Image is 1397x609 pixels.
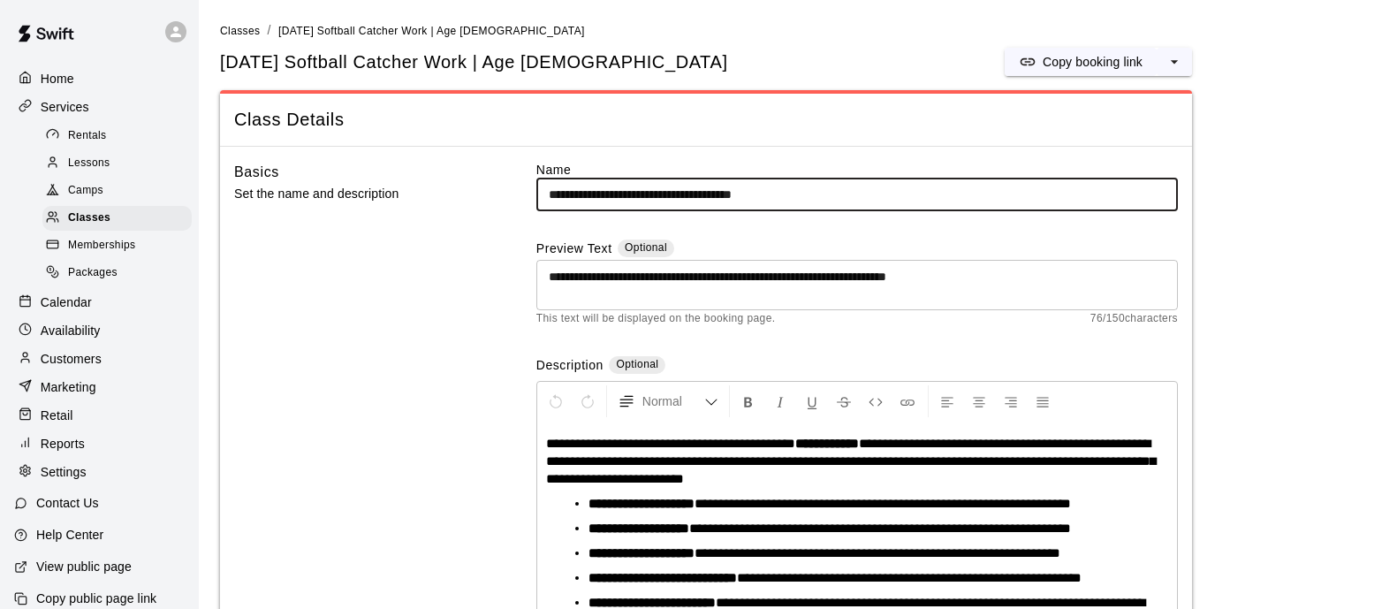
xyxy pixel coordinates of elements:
[765,385,795,417] button: Format Italics
[41,463,87,481] p: Settings
[616,358,658,370] span: Optional
[267,21,270,40] li: /
[14,374,185,400] a: Marketing
[536,161,1178,179] label: Name
[42,261,192,285] div: Packages
[14,402,185,429] a: Retail
[1005,48,1157,76] button: Copy booking link
[733,385,763,417] button: Format Bold
[1157,48,1192,76] button: select merge strategy
[42,124,192,148] div: Rentals
[829,385,859,417] button: Format Strikethrough
[41,378,96,396] p: Marketing
[573,385,603,417] button: Redo
[68,237,135,255] span: Memberships
[42,151,192,176] div: Lessons
[234,161,279,184] h6: Basics
[278,25,585,37] span: [DATE] Softball Catcher Work | Age [DEMOGRAPHIC_DATA]
[964,385,994,417] button: Center Align
[42,205,199,232] a: Classes
[68,182,103,200] span: Camps
[541,385,571,417] button: Undo
[42,260,199,287] a: Packages
[42,232,199,260] a: Memberships
[932,385,962,417] button: Left Align
[41,70,74,88] p: Home
[14,317,185,344] a: Availability
[536,310,776,328] span: This text will be displayed on the booking page.
[642,392,704,410] span: Normal
[42,233,192,258] div: Memberships
[41,407,73,424] p: Retail
[36,494,99,512] p: Contact Us
[41,350,102,368] p: Customers
[892,385,922,417] button: Insert Link
[536,240,612,260] label: Preview Text
[42,179,192,203] div: Camps
[41,435,85,453] p: Reports
[14,289,185,316] a: Calendar
[220,23,260,37] a: Classes
[14,430,185,457] a: Reports
[14,94,185,120] a: Services
[42,149,199,177] a: Lessons
[68,209,110,227] span: Classes
[220,21,1376,41] nav: breadcrumb
[1090,310,1178,328] span: 76 / 150 characters
[41,322,101,339] p: Availability
[220,25,260,37] span: Classes
[536,356,604,377] label: Description
[861,385,891,417] button: Insert Code
[1028,385,1058,417] button: Justify Align
[220,50,728,74] h5: [DATE] Softball Catcher Work | Age [DEMOGRAPHIC_DATA]
[41,293,92,311] p: Calendar
[42,178,199,205] a: Camps
[42,206,192,231] div: Classes
[797,385,827,417] button: Format Underline
[36,558,132,575] p: View public page
[14,346,185,372] a: Customers
[1005,48,1192,76] div: split button
[36,590,156,607] p: Copy public page link
[36,526,103,544] p: Help Center
[996,385,1026,417] button: Right Align
[68,155,110,172] span: Lessons
[14,459,185,485] a: Settings
[68,127,107,145] span: Rentals
[611,385,725,417] button: Formatting Options
[625,241,667,254] span: Optional
[41,98,89,116] p: Services
[14,65,185,92] a: Home
[42,122,199,149] a: Rentals
[234,108,1178,132] span: Class Details
[234,183,480,205] p: Set the name and description
[1043,53,1143,71] p: Copy booking link
[68,264,118,282] span: Packages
